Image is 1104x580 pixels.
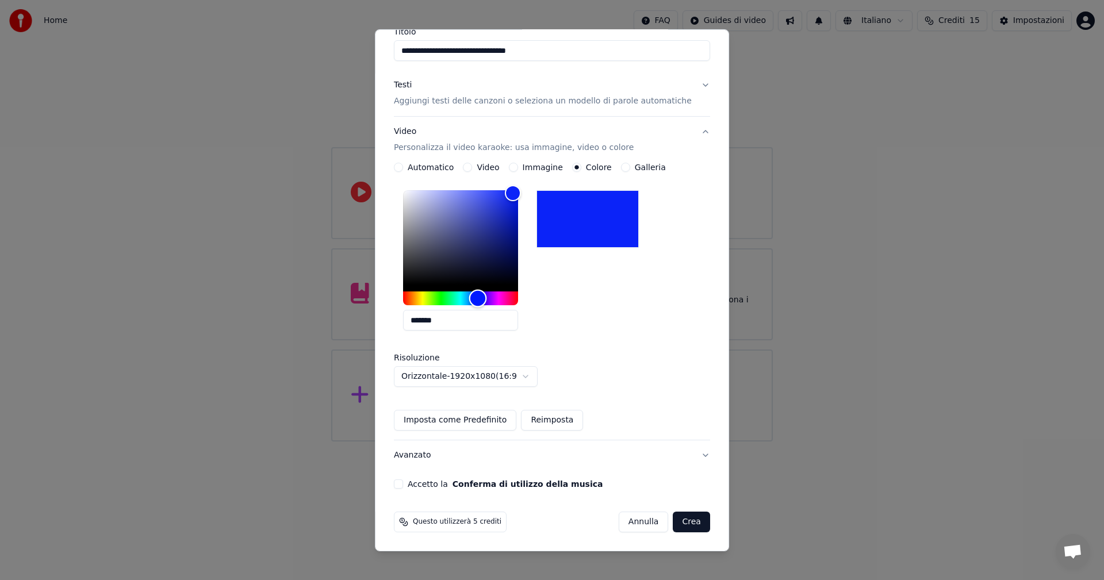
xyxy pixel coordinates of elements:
[394,440,710,470] button: Avanzato
[394,79,412,91] div: Testi
[394,354,509,362] label: Risoluzione
[394,126,634,153] div: Video
[403,291,518,305] div: Hue
[394,70,710,116] button: TestiAggiungi testi delle canzoni o seleziona un modello di parole automatiche
[619,512,669,532] button: Annulla
[673,512,710,532] button: Crea
[394,95,692,107] p: Aggiungi testi delle canzoni o seleziona un modello di parole automatiche
[403,190,518,285] div: Color
[394,410,516,431] button: Imposta come Predefinito
[394,117,710,163] button: VideoPersonalizza il video karaoke: usa immagine, video o colore
[394,28,710,36] label: Titolo
[394,142,634,153] p: Personalizza il video karaoke: usa immagine, video o colore
[394,163,710,440] div: VideoPersonalizza il video karaoke: usa immagine, video o colore
[477,163,499,171] label: Video
[408,163,454,171] label: Automatico
[521,410,583,431] button: Reimposta
[413,517,501,527] span: Questo utilizzerà 5 crediti
[523,163,563,171] label: Immagine
[408,480,603,488] label: Accetto la
[453,480,603,488] button: Accetto la
[635,163,666,171] label: Galleria
[586,163,612,171] label: Colore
